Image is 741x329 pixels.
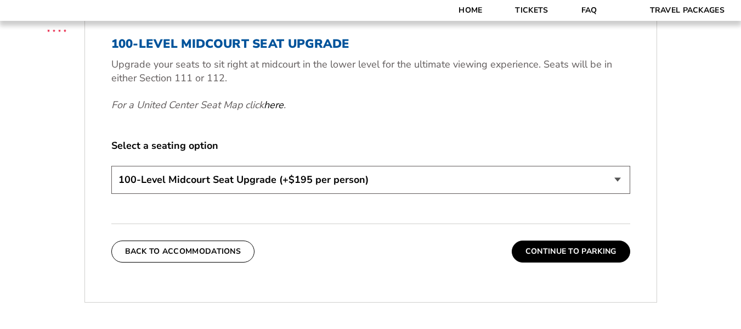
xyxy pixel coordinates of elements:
a: here [264,98,284,112]
button: Continue To Parking [512,241,630,263]
p: Upgrade your seats to sit right at midcourt in the lower level for the ultimate viewing experienc... [111,58,630,85]
label: Select a seating option [111,139,630,153]
button: Back To Accommodations [111,241,255,263]
h3: 100-Level Midcourt Seat Upgrade [111,37,630,51]
img: CBS Sports Thanksgiving Classic [33,5,81,53]
em: For a United Center Seat Map click . [111,98,286,111]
